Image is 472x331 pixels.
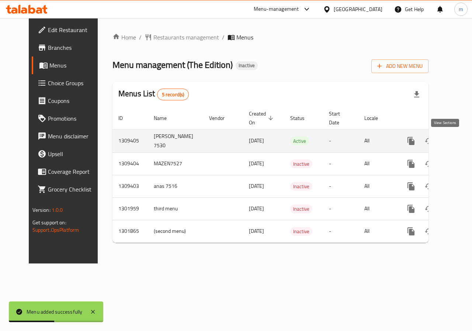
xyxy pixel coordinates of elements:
div: Total records count [157,89,189,100]
li: / [139,33,142,42]
button: Change Status [420,132,438,150]
a: Coverage Report [32,163,108,180]
td: (second menu) [148,220,203,242]
td: - [323,129,358,152]
span: Inactive [290,182,312,191]
button: more [402,132,420,150]
button: more [402,200,420,218]
div: Active [290,137,309,145]
span: m [459,5,463,13]
button: Change Status [420,223,438,240]
a: Promotions [32,110,108,127]
span: ID [118,114,132,123]
span: Coupons [48,96,102,105]
td: 1309405 [112,129,148,152]
td: - [323,197,358,220]
span: Inactive [290,205,312,213]
td: All [358,220,396,242]
div: Menu-management [254,5,299,14]
td: MAZEN7527 [148,152,203,175]
span: Promotions [48,114,102,123]
a: Grocery Checklist [32,180,108,198]
button: Add New Menu [371,59,428,73]
td: - [323,175,358,197]
span: [DATE] [249,181,264,191]
span: Edit Restaurant [48,25,102,34]
td: third menu [148,197,203,220]
button: Change Status [420,177,438,195]
td: - [323,152,358,175]
span: Coverage Report [48,167,102,176]
div: Inactive [290,159,312,168]
div: Menu added successfully [27,308,83,316]
a: Menu disclaimer [32,127,108,145]
a: Coupons [32,92,108,110]
td: 1309403 [112,175,148,197]
a: Branches [32,39,108,56]
span: Menus [49,61,102,70]
a: Support.OpsPlatform [32,225,79,235]
span: Created On [249,109,275,127]
span: Locale [364,114,388,123]
span: Menu disclaimer [48,132,102,141]
span: Add New Menu [377,62,423,71]
span: Menus [236,33,253,42]
span: Get support on: [32,218,66,227]
span: Active [290,137,309,145]
span: Status [290,114,314,123]
span: 1.0.0 [52,205,63,215]
span: [DATE] [249,226,264,236]
div: Export file [408,86,426,103]
div: [GEOGRAPHIC_DATA] [334,5,382,13]
td: All [358,152,396,175]
button: more [402,177,420,195]
td: All [358,175,396,197]
span: Version: [32,205,51,215]
span: Name [154,114,176,123]
div: Inactive [236,61,258,70]
h2: Menus List [118,88,189,100]
span: [DATE] [249,159,264,168]
span: Restaurants management [153,33,219,42]
span: Upsell [48,149,102,158]
td: [PERSON_NAME] 7530 [148,129,203,152]
td: All [358,197,396,220]
span: 5 record(s) [157,91,189,98]
a: Restaurants management [145,33,219,42]
button: more [402,155,420,173]
a: Choice Groups [32,74,108,92]
td: - [323,220,358,242]
span: Vendor [209,114,234,123]
a: Edit Restaurant [32,21,108,39]
span: Start Date [329,109,350,127]
div: Inactive [290,204,312,213]
nav: breadcrumb [112,33,428,42]
span: Inactive [290,227,312,236]
span: Menu management ( The Edition ) [112,56,233,73]
td: 1301865 [112,220,148,242]
button: more [402,223,420,240]
span: Grocery Checklist [48,185,102,194]
button: Change Status [420,155,438,173]
span: [DATE] [249,204,264,213]
td: 1309404 [112,152,148,175]
a: Menus [32,56,108,74]
span: [DATE] [249,136,264,145]
span: Inactive [290,160,312,168]
span: Branches [48,43,102,52]
a: Upsell [32,145,108,163]
td: anas 7516 [148,175,203,197]
li: / [222,33,225,42]
td: 1301959 [112,197,148,220]
button: Change Status [420,200,438,218]
td: All [358,129,396,152]
span: Choice Groups [48,79,102,87]
span: Inactive [236,62,258,69]
a: Home [112,33,136,42]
